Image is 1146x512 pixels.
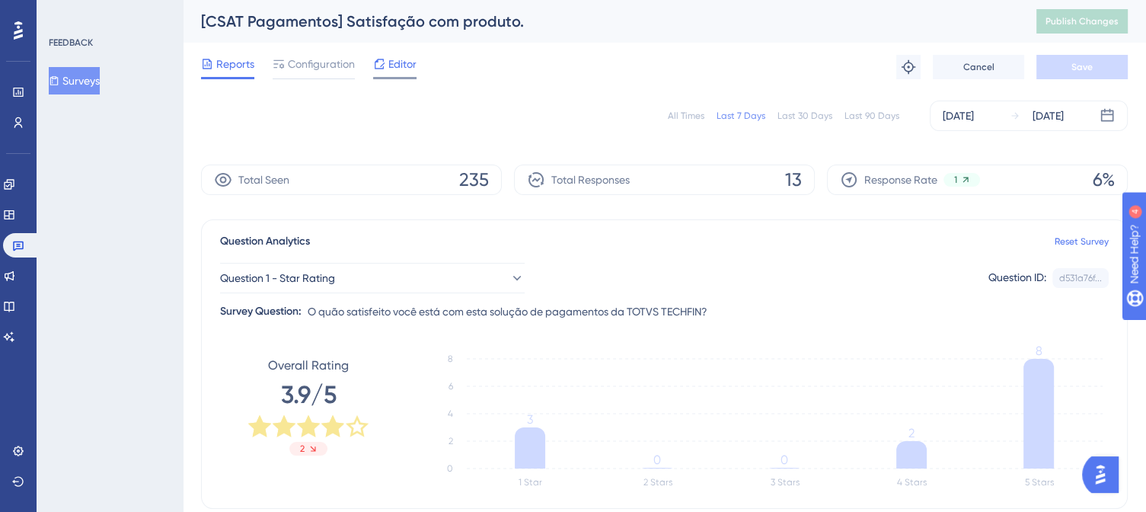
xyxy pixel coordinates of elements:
[1093,168,1115,192] span: 6%
[643,477,672,488] text: 2 Stars
[943,107,974,125] div: [DATE]
[448,354,453,364] tspan: 8
[49,67,100,94] button: Surveys
[220,263,525,293] button: Question 1 - Star Rating
[220,302,302,321] div: Survey Question:
[449,436,453,446] tspan: 2
[49,37,93,49] div: FEEDBACK
[1082,452,1128,498] iframe: UserGuiding AI Assistant Launcher
[216,55,254,73] span: Reports
[908,426,915,440] tspan: 2
[717,110,765,122] div: Last 7 Days
[1025,477,1054,488] text: 5 Stars
[238,171,289,189] span: Total Seen
[780,453,788,467] tspan: 0
[954,174,957,186] span: 1
[459,168,489,192] span: 235
[268,357,349,375] span: Overall Rating
[449,381,453,392] tspan: 6
[527,412,533,427] tspan: 3
[300,443,305,455] span: 2
[933,55,1024,79] button: Cancel
[281,378,337,411] span: 3.9/5
[653,453,661,467] tspan: 0
[519,477,542,488] text: 1 Star
[771,477,800,488] text: 3 Stars
[1045,15,1119,27] span: Publish Changes
[963,61,994,73] span: Cancel
[551,171,630,189] span: Total Responses
[1033,107,1064,125] div: [DATE]
[988,268,1046,288] div: Question ID:
[1036,55,1128,79] button: Save
[448,408,453,419] tspan: 4
[1036,9,1128,34] button: Publish Changes
[1055,235,1109,248] a: Reset Survey
[220,232,310,251] span: Question Analytics
[668,110,704,122] div: All Times
[308,302,707,321] span: O quão satisfeito você está com esta solução de pagamentos da TOTVS TECHFIN?
[864,171,937,189] span: Response Rate
[1059,272,1102,284] div: d531a76f...
[844,110,899,122] div: Last 90 Days
[106,8,110,20] div: 4
[36,4,95,22] span: Need Help?
[777,110,832,122] div: Last 30 Days
[447,463,453,474] tspan: 0
[220,269,335,287] span: Question 1 - Star Rating
[897,477,927,488] text: 4 Stars
[388,55,417,73] span: Editor
[201,11,998,32] div: [CSAT Pagamentos] Satisfação com produto.
[288,55,355,73] span: Configuration
[785,168,802,192] span: 13
[1036,344,1042,358] tspan: 8
[1071,61,1093,73] span: Save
